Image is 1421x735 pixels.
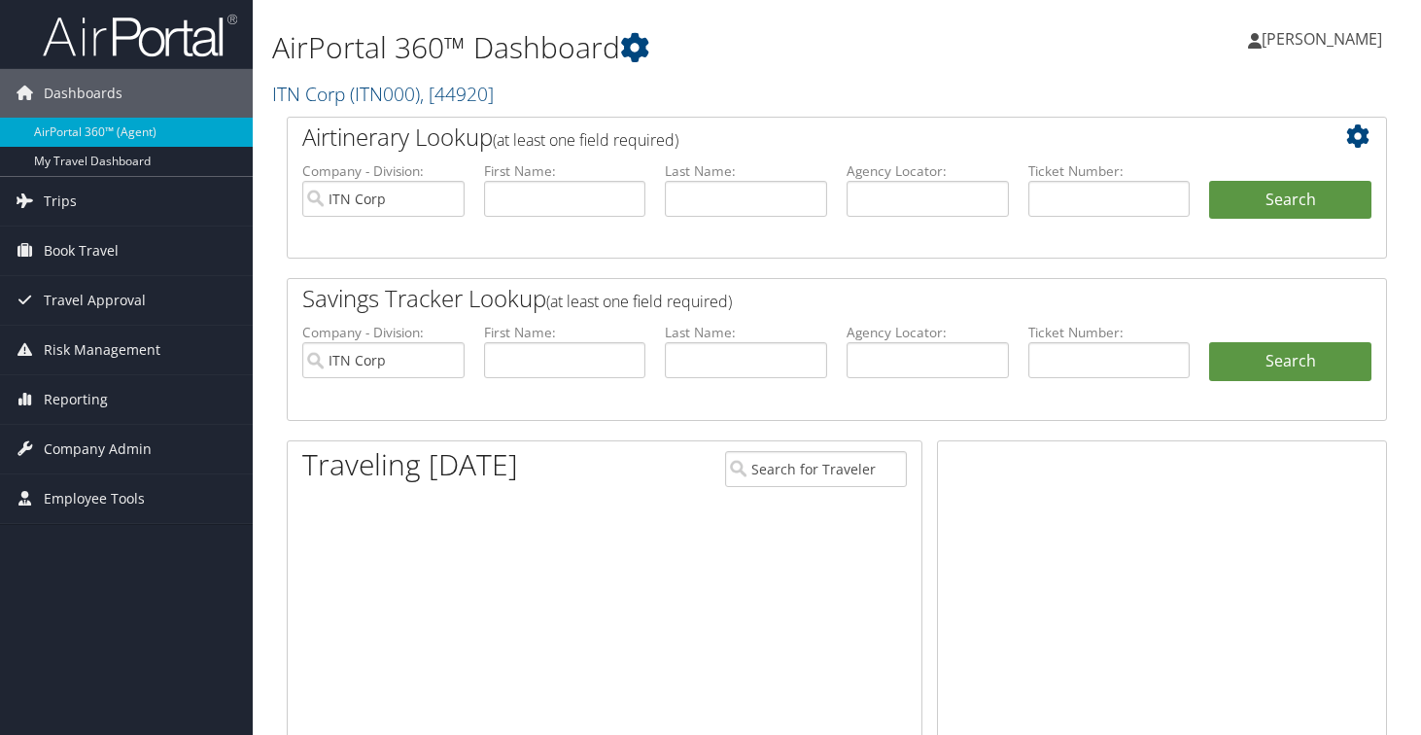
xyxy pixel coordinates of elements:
label: Agency Locator: [847,161,1009,181]
button: Search [1209,181,1371,220]
label: First Name: [484,161,646,181]
input: search accounts [302,342,465,378]
a: Search [1209,342,1371,381]
h1: Traveling [DATE] [302,444,518,485]
span: , [ 44920 ] [420,81,494,107]
span: Risk Management [44,326,160,374]
img: airportal-logo.png [43,13,237,58]
label: Ticket Number: [1028,323,1191,342]
label: Company - Division: [302,323,465,342]
h2: Airtinerary Lookup [302,121,1280,154]
span: [PERSON_NAME] [1262,28,1382,50]
label: Company - Division: [302,161,465,181]
span: (at least one field required) [493,129,678,151]
span: Reporting [44,375,108,424]
span: Company Admin [44,425,152,473]
a: ITN Corp [272,81,494,107]
label: Last Name: [665,323,827,342]
h1: AirPortal 360™ Dashboard [272,27,1025,68]
span: Travel Approval [44,276,146,325]
label: Agency Locator: [847,323,1009,342]
label: First Name: [484,323,646,342]
span: Book Travel [44,227,119,275]
a: [PERSON_NAME] [1248,10,1402,68]
label: Last Name: [665,161,827,181]
span: Employee Tools [44,474,145,523]
span: Trips [44,177,77,226]
h2: Savings Tracker Lookup [302,282,1280,315]
label: Ticket Number: [1028,161,1191,181]
input: Search for Traveler [725,451,907,487]
span: Dashboards [44,69,122,118]
span: ( ITN000 ) [350,81,420,107]
span: (at least one field required) [546,291,732,312]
